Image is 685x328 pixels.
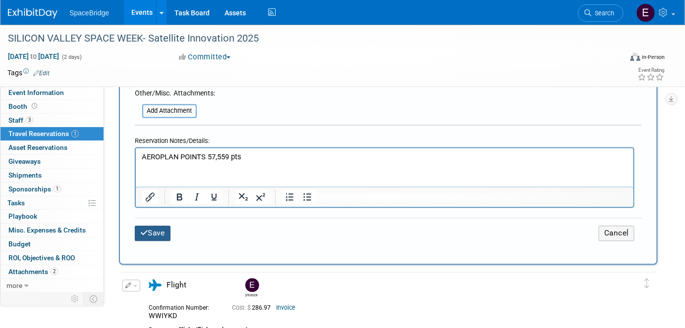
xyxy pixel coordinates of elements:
div: Confirmation Number: [149,301,217,312]
button: Subscript [235,190,252,204]
span: (2 days) [61,54,82,60]
a: Shipments [0,169,104,182]
span: Attachments [8,268,58,276]
div: Event Rating [638,68,665,73]
div: Elizabeth Gelerman [243,278,260,297]
img: Format-Inperson.png [630,53,640,61]
span: Misc. Expenses & Credits [8,226,86,234]
div: Reservation Notes/Details: [135,132,634,146]
span: Search [591,9,614,17]
a: more [0,279,104,292]
span: 1 [54,185,61,192]
a: Tasks [0,196,104,210]
button: Committed [175,52,234,62]
a: Staff3 [0,114,104,127]
button: Underline [206,190,223,204]
td: Tags [7,68,50,78]
a: Travel Reservations1 [0,127,104,141]
div: Event Format [568,51,665,66]
img: Elizabeth Gelerman [245,278,259,292]
a: Giveaways [0,155,104,168]
a: ROI, Objectives & ROO [0,251,104,265]
span: more [6,281,22,289]
a: Sponsorships1 [0,183,104,196]
span: Cost: $ [232,304,252,311]
a: Search [578,4,624,22]
span: 286.97 [232,304,275,311]
span: Booth not reserved yet [30,102,39,110]
span: Budget [8,240,31,248]
i: Click and drag to move item [645,279,650,288]
img: ExhibitDay [8,8,57,18]
a: Booth [0,100,104,113]
a: Misc. Expenses & Credits [0,224,104,237]
img: Elizabeth Gelerman [636,3,655,22]
a: Attachments2 [0,265,104,279]
button: Insert/edit link [142,190,159,204]
button: Bold [171,190,188,204]
i: Flight [149,280,162,291]
span: Staff [8,116,33,124]
span: 2 [51,268,58,275]
span: 3 [26,116,33,124]
span: WWIYKD [149,312,177,320]
div: Other/Misc. Attachments: [135,88,215,100]
a: Budget [0,237,104,251]
div: Elizabeth Gelerman [245,292,258,297]
span: SpaceBridge [69,9,109,17]
button: Bullet list [299,190,316,204]
button: Numbered list [282,190,298,204]
button: Superscript [252,190,269,204]
td: Toggle Event Tabs [84,292,104,305]
span: ROI, Objectives & ROO [8,254,75,262]
span: Tasks [7,199,25,207]
span: Flight [167,281,186,289]
span: [DATE] [DATE] [7,52,59,61]
a: Invoice [276,304,295,311]
div: In-Person [642,53,665,61]
span: Booth [8,102,39,110]
span: Asset Reservations [8,143,67,151]
div: SILICON VALLEY SPACE WEEK- Satellite Innovation 2025 [4,30,609,47]
iframe: Rich Text Area [136,148,633,187]
span: Giveaways [8,157,41,165]
a: Playbook [0,210,104,223]
button: Italic [188,190,205,204]
span: Event Information [8,89,64,96]
span: Travel Reservations [8,130,79,138]
span: Playbook [8,212,37,220]
a: Edit [33,70,50,77]
button: Save [135,226,171,241]
a: Event Information [0,86,104,99]
span: Shipments [8,171,42,179]
span: to [29,52,38,60]
button: Cancel [599,226,634,241]
a: Asset Reservations [0,141,104,154]
span: Sponsorships [8,185,61,193]
span: 1 [71,130,79,138]
td: Personalize Event Tab Strip [66,292,84,305]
